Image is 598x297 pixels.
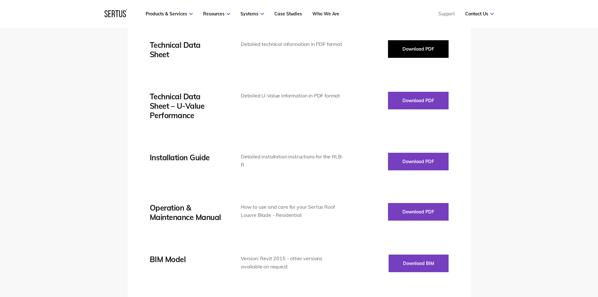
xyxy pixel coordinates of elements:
a: Who We Are [312,11,339,17]
div: Technical Data Sheet [150,40,222,59]
a: Systems [240,11,264,17]
a: Support [439,11,455,17]
button: Download PDF [388,153,449,170]
button: Download PDF [388,40,449,58]
a: Products & Services [146,11,193,17]
div: How to use and care for your Sertus Roof Louvre Blade - Residential [241,203,345,219]
a: Resources [203,11,230,17]
div: Detailed U-Value information in PDF format [241,92,345,100]
div: Detailed installation instructions for the RLB-R [241,153,345,169]
button: Download BIM [389,255,449,272]
a: Contact Us [465,11,494,17]
div: Detailed technical information in PDF format [241,40,345,48]
button: Download PDF [388,92,449,109]
div: Installation Guide [150,153,222,162]
div: Operation & Maintenance Manual [150,203,222,222]
button: Download PDF [388,203,449,221]
div: Version: Revit 2015 - other versions available on request [241,255,345,271]
a: Case Studies [274,11,302,17]
div: Technical Data Sheet – U-Value Performance [150,92,222,120]
div: BIM Model [150,255,222,264]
